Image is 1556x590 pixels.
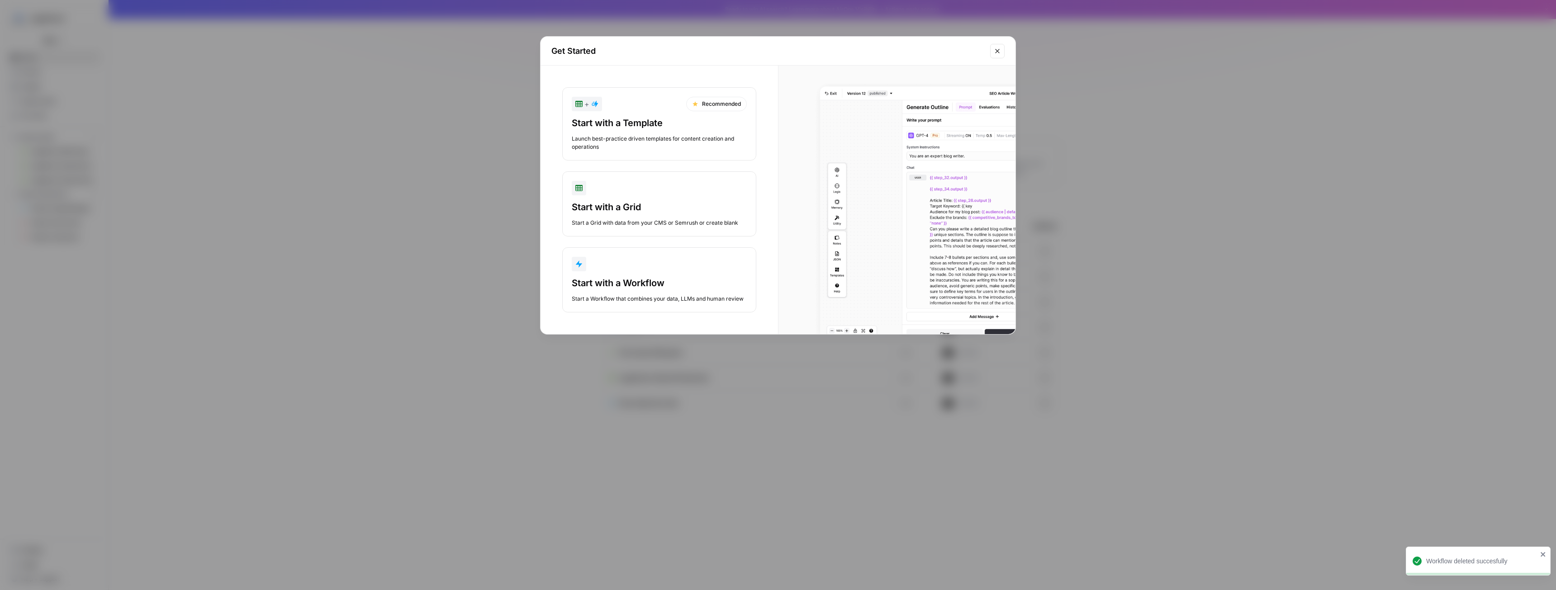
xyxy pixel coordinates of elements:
button: Start with a WorkflowStart a Workflow that combines your data, LLMs and human review [562,247,756,312]
div: Launch best-practice driven templates for content creation and operations [572,135,747,151]
div: Start with a Grid [572,201,747,213]
div: Workflow deleted succesfully [1426,557,1537,566]
div: Start with a Template [572,117,747,129]
button: Close modal [990,44,1005,58]
div: Start with a Workflow [572,277,747,289]
h2: Get Started [551,45,985,57]
div: Recommended [686,97,747,111]
div: Start a Workflow that combines your data, LLMs and human review [572,295,747,303]
button: +RecommendedStart with a TemplateLaunch best-practice driven templates for content creation and o... [562,87,756,160]
button: Start with a GridStart a Grid with data from your CMS or Semrush or create blank [562,171,756,236]
div: Start a Grid with data from your CMS or Semrush or create blank [572,219,747,227]
div: + [575,99,598,109]
button: close [1540,551,1547,558]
